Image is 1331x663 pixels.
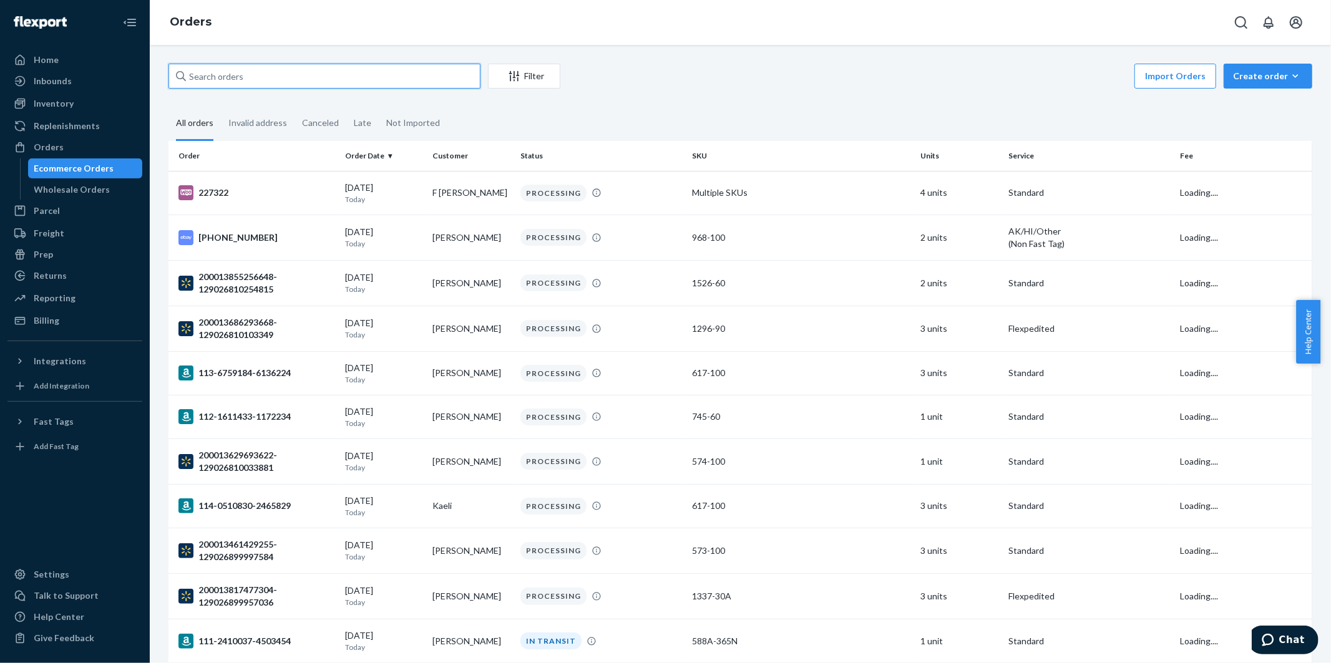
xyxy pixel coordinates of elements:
div: Customer [432,150,510,161]
td: 2 units [916,260,1004,306]
div: 227322 [178,185,335,200]
div: Ecommerce Orders [34,162,114,175]
div: 745-60 [692,410,911,423]
button: Fast Tags [7,412,142,432]
td: Kaeli [427,484,515,528]
div: 200013855256648-129026810254815 [178,271,335,296]
td: 1 unit [916,395,1004,438]
td: Loading.... [1175,260,1312,306]
a: Reporting [7,288,142,308]
td: [PERSON_NAME] [427,306,515,351]
button: Filter [488,64,560,89]
span: Help Center [1296,300,1320,364]
td: Loading.... [1175,351,1312,395]
div: PROCESSING [520,365,587,382]
div: [DATE] [345,271,423,294]
a: Settings [7,564,142,584]
p: Today [345,597,423,607]
a: Returns [7,266,142,286]
td: 3 units [916,484,1004,528]
button: Open Search Box [1229,10,1254,35]
td: 3 units [916,306,1004,351]
div: PROCESSING [520,498,587,515]
div: 968-100 [692,231,911,244]
div: PROCESSING [520,409,587,425]
a: Parcel [7,201,142,221]
a: Replenishments [7,116,142,136]
a: Inventory [7,94,142,114]
div: Billing [34,314,59,327]
p: Standard [1008,544,1170,557]
div: 200013686293668-129026810103349 [178,316,335,341]
td: 3 units [916,574,1004,619]
td: 1 unit [916,619,1004,663]
div: Inbounds [34,75,72,87]
td: Loading.... [1175,306,1312,351]
div: 573-100 [692,544,911,557]
th: Fee [1175,141,1312,171]
div: [DATE] [345,181,423,205]
div: Filter [489,70,560,82]
div: [DATE] [345,584,423,607]
th: Order [168,141,340,171]
div: Returns [34,269,67,282]
div: Reporting [34,292,76,304]
div: 113-6759184-6136224 [178,365,335,380]
div: PROCESSING [520,453,587,470]
button: Talk to Support [7,586,142,606]
td: [PERSON_NAME] [427,215,515,260]
td: Loading.... [1175,171,1312,215]
a: Add Integration [7,376,142,396]
td: [PERSON_NAME] [427,574,515,619]
td: 2 units [916,215,1004,260]
div: [DATE] [345,539,423,562]
div: Prep [34,248,53,261]
td: [PERSON_NAME] [427,395,515,438]
a: Wholesale Orders [28,180,143,200]
p: Flexpedited [1008,322,1170,335]
div: Fast Tags [34,415,74,428]
div: Help Center [34,611,84,623]
div: 617-100 [692,500,911,512]
div: Create order [1233,70,1303,82]
div: 200013817477304-129026899957036 [178,584,335,609]
div: [DATE] [345,450,423,473]
div: [DATE] [345,495,423,518]
a: Orders [7,137,142,157]
div: 574-100 [692,455,911,468]
td: [PERSON_NAME] [427,438,515,484]
div: PROCESSING [520,229,587,246]
p: Standard [1008,455,1170,468]
div: Parcel [34,205,60,217]
td: 4 units [916,171,1004,215]
div: 112-1611433-1172234 [178,409,335,424]
a: Billing [7,311,142,331]
p: Standard [1008,367,1170,379]
button: Open account menu [1284,10,1309,35]
p: Today [345,418,423,428]
button: Give Feedback [7,628,142,648]
div: Add Integration [34,380,89,391]
a: Home [7,50,142,70]
td: Loading.... [1175,574,1312,619]
td: [PERSON_NAME] [427,619,515,663]
p: Today [345,284,423,294]
div: 588A-365N [692,635,911,647]
td: Multiple SKUs [687,171,916,215]
div: Orders [34,141,64,153]
p: Today [345,507,423,518]
p: Today [345,551,423,562]
td: 1 unit [916,438,1004,484]
p: AK/HI/Other [1008,225,1170,238]
div: [DATE] [345,405,423,428]
div: 114-0510830-2465829 [178,498,335,513]
p: Today [345,329,423,340]
iframe: Opens a widget where you can chat to one of our agents [1252,626,1319,657]
td: 3 units [916,528,1004,574]
p: Standard [1008,635,1170,647]
p: Today [345,462,423,473]
div: Settings [34,568,69,581]
div: PROCESSING [520,185,587,201]
div: [DATE] [345,226,423,249]
p: Standard [1008,186,1170,199]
